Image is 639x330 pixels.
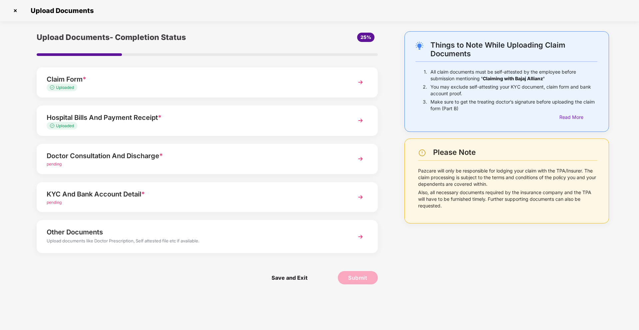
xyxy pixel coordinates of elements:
[47,151,341,161] div: Doctor Consultation And Discharge
[433,148,597,157] div: Please Note
[415,42,423,50] img: svg+xml;base64,PHN2ZyB4bWxucz0iaHR0cDovL3d3dy53My5vcmcvMjAwMC9zdmciIHdpZHRoPSIyNC4wOTMiIGhlaWdodD...
[47,112,341,123] div: Hospital Bills And Payment Receipt
[430,69,597,82] p: All claim documents must be self-attested by the employee before submission mentioning
[47,189,341,199] div: KYC And Bank Account Detail
[265,271,314,284] span: Save and Exit
[24,7,97,15] span: Upload Documents
[56,123,74,128] span: Uploaded
[47,162,62,166] span: pending
[354,231,366,243] img: svg+xml;base64,PHN2ZyBpZD0iTmV4dCIgeG1sbnM9Imh0dHA6Ly93d3cudzMub3JnLzIwMDAvc3ZnIiB3aWR0aD0iMzYiIG...
[430,84,597,97] p: You may exclude self-attesting your KYC document, claim form and bank account proof.
[56,85,74,90] span: Uploaded
[47,237,341,246] div: Upload documents like Doctor Prescription, Self attested file etc if available.
[360,34,371,40] span: 25%
[418,149,426,157] img: svg+xml;base64,PHN2ZyBpZD0iV2FybmluZ18tXzI0eDI0IiBkYXRhLW5hbWU9Ildhcm5pbmcgLSAyNHgyNCIgeG1sbnM9Im...
[354,191,366,203] img: svg+xml;base64,PHN2ZyBpZD0iTmV4dCIgeG1sbnM9Imh0dHA6Ly93d3cudzMub3JnLzIwMDAvc3ZnIiB3aWR0aD0iMzYiIG...
[430,99,597,112] p: Make sure to get the treating doctor’s signature before uploading the claim form (Part B)
[10,5,21,16] img: svg+xml;base64,PHN2ZyBpZD0iQ3Jvc3MtMzJ4MzIiIHhtbG5zPSJodHRwOi8vd3d3LnczLm9yZy8yMDAwL3N2ZyIgd2lkdG...
[423,84,427,97] p: 2.
[481,76,545,81] b: 'Claiming with Bajaj Allianz'
[418,167,597,187] p: Pazcare will only be responsible for lodging your claim with the TPA/Insurer. The claim processin...
[338,271,378,284] button: Submit
[37,31,264,43] div: Upload Documents- Completion Status
[559,114,597,121] div: Read More
[354,153,366,165] img: svg+xml;base64,PHN2ZyBpZD0iTmV4dCIgeG1sbnM9Imh0dHA6Ly93d3cudzMub3JnLzIwMDAvc3ZnIiB3aWR0aD0iMzYiIG...
[418,189,597,209] p: Also, all necessary documents required by the insurance company and the TPA will have to be furni...
[50,85,56,90] img: svg+xml;base64,PHN2ZyB4bWxucz0iaHR0cDovL3d3dy53My5vcmcvMjAwMC9zdmciIHdpZHRoPSIxMy4zMzMiIGhlaWdodD...
[354,115,366,127] img: svg+xml;base64,PHN2ZyBpZD0iTmV4dCIgeG1sbnM9Imh0dHA6Ly93d3cudzMub3JnLzIwMDAvc3ZnIiB3aWR0aD0iMzYiIG...
[423,99,427,112] p: 3.
[47,200,62,205] span: pending
[354,76,366,88] img: svg+xml;base64,PHN2ZyBpZD0iTmV4dCIgeG1sbnM9Imh0dHA6Ly93d3cudzMub3JnLzIwMDAvc3ZnIiB3aWR0aD0iMzYiIG...
[430,41,597,58] div: Things to Note While Uploading Claim Documents
[47,74,341,85] div: Claim Form
[47,227,341,237] div: Other Documents
[424,69,427,82] p: 1.
[50,124,56,128] img: svg+xml;base64,PHN2ZyB4bWxucz0iaHR0cDovL3d3dy53My5vcmcvMjAwMC9zdmciIHdpZHRoPSIxMy4zMzMiIGhlaWdodD...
